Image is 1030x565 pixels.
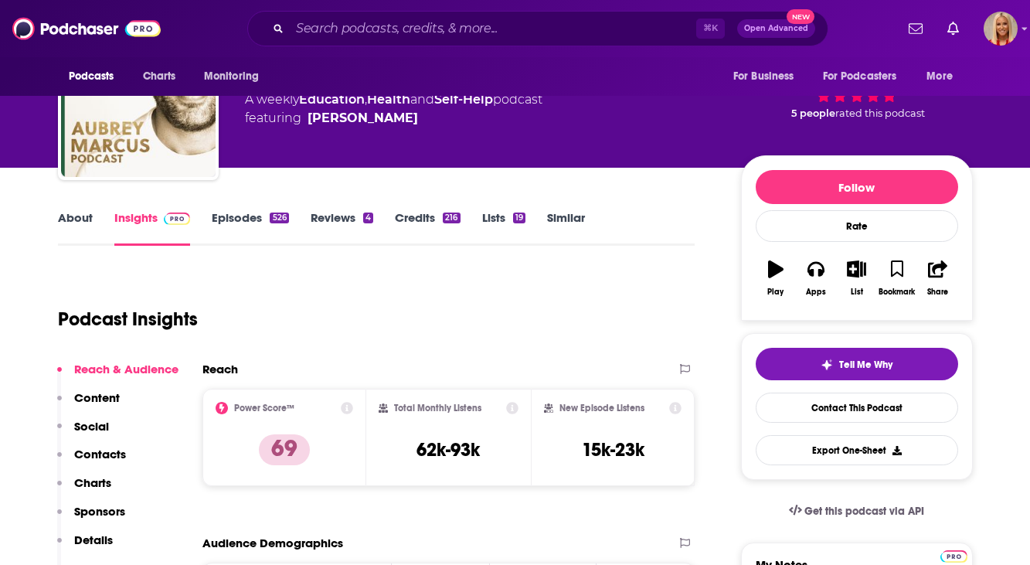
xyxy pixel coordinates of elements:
[879,288,915,297] div: Bookmark
[74,390,120,405] p: Content
[823,66,897,87] span: For Podcasters
[57,475,111,504] button: Charts
[984,12,1018,46] img: User Profile
[434,92,493,107] a: Self-Help
[74,447,126,461] p: Contacts
[416,438,480,461] h3: 62k-93k
[365,92,367,107] span: ,
[941,15,965,42] a: Show notifications dropdown
[74,362,178,376] p: Reach & Audience
[133,62,185,91] a: Charts
[733,66,794,87] span: For Business
[74,533,113,547] p: Details
[204,66,259,87] span: Monitoring
[202,362,238,376] h2: Reach
[57,504,125,533] button: Sponsors
[270,213,288,223] div: 526
[311,210,373,246] a: Reviews4
[927,288,948,297] div: Share
[69,66,114,87] span: Podcasts
[804,505,924,518] span: Get this podcast via API
[74,475,111,490] p: Charts
[58,62,134,91] button: open menu
[290,16,696,41] input: Search podcasts, credits, & more...
[443,213,460,223] div: 216
[57,390,120,419] button: Content
[202,536,343,550] h2: Audience Demographics
[513,213,525,223] div: 19
[394,403,481,414] h2: Total Monthly Listens
[744,25,808,32] span: Open Advanced
[395,210,460,246] a: Credits216
[234,403,294,414] h2: Power Score™
[114,210,191,246] a: InsightsPodchaser Pro
[367,92,410,107] a: Health
[12,14,161,43] img: Podchaser - Follow, Share and Rate Podcasts
[836,250,876,306] button: List
[767,288,784,297] div: Play
[582,438,644,461] h3: 15k-23k
[940,548,967,563] a: Pro website
[57,419,109,448] button: Social
[851,288,863,297] div: List
[737,19,815,38] button: Open AdvancedNew
[245,109,542,128] span: featuring
[363,213,373,223] div: 4
[940,550,967,563] img: Podchaser Pro
[245,90,542,128] div: A weekly podcast
[756,435,958,465] button: Export One-Sheet
[58,210,93,246] a: About
[813,62,920,91] button: open menu
[984,12,1018,46] button: Show profile menu
[916,62,972,91] button: open menu
[57,533,113,561] button: Details
[756,393,958,423] a: Contact This Podcast
[308,109,418,128] a: Aubrey Marcus
[212,210,288,246] a: Episodes526
[984,12,1018,46] span: Logged in as KymberleeBolden
[410,92,434,107] span: and
[756,348,958,380] button: tell me why sparkleTell Me Why
[559,403,644,414] h2: New Episode Listens
[756,170,958,204] button: Follow
[57,447,126,475] button: Contacts
[722,62,814,91] button: open menu
[58,308,198,331] h1: Podcast Insights
[61,22,216,177] img: Aubrey Marcus Podcast
[787,9,814,24] span: New
[839,359,892,371] span: Tell Me Why
[756,210,958,242] div: Rate
[164,213,191,225] img: Podchaser Pro
[796,250,836,306] button: Apps
[903,15,929,42] a: Show notifications dropdown
[777,492,937,530] a: Get this podcast via API
[74,419,109,434] p: Social
[926,66,953,87] span: More
[74,504,125,519] p: Sponsors
[299,92,365,107] a: Education
[696,19,725,39] span: ⌘ K
[806,288,826,297] div: Apps
[877,250,917,306] button: Bookmark
[193,62,279,91] button: open menu
[57,362,178,390] button: Reach & Audience
[917,250,957,306] button: Share
[547,210,585,246] a: Similar
[756,250,796,306] button: Play
[791,107,835,119] span: 5 people
[821,359,833,371] img: tell me why sparkle
[143,66,176,87] span: Charts
[259,434,310,465] p: 69
[247,11,828,46] div: Search podcasts, credits, & more...
[835,107,925,119] span: rated this podcast
[482,210,525,246] a: Lists19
